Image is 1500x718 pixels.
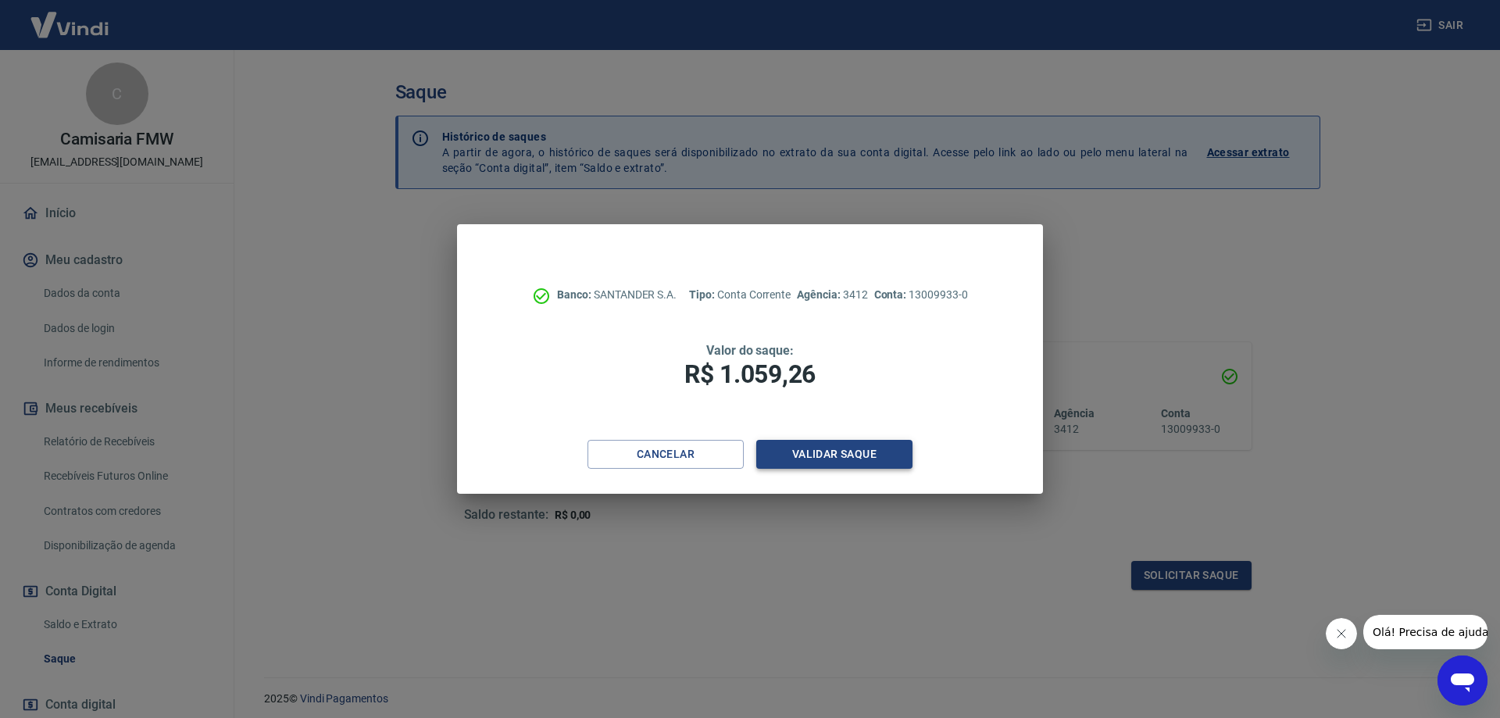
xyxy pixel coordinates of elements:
[797,288,843,301] span: Agência:
[689,288,717,301] span: Tipo:
[557,287,677,303] p: SANTANDER S.A.
[797,287,867,303] p: 3412
[874,287,968,303] p: 13009933-0
[9,11,131,23] span: Olá! Precisa de ajuda?
[1326,618,1357,649] iframe: Fechar mensagem
[689,287,791,303] p: Conta Corrente
[756,440,912,469] button: Validar saque
[1437,655,1487,705] iframe: Botão para abrir a janela de mensagens
[557,288,594,301] span: Banco:
[587,440,744,469] button: Cancelar
[874,288,909,301] span: Conta:
[706,343,794,358] span: Valor do saque:
[1363,615,1487,649] iframe: Mensagem da empresa
[684,359,816,389] span: R$ 1.059,26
